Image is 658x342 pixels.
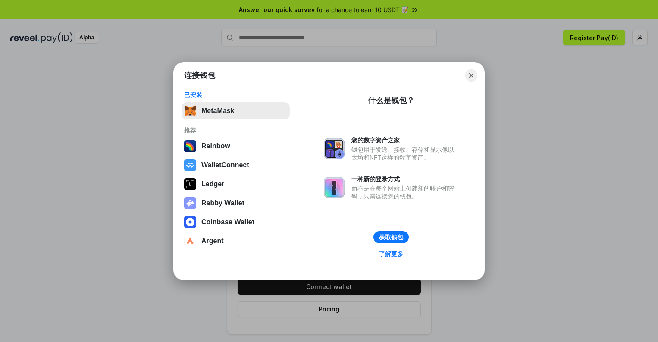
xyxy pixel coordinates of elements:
img: svg+xml,%3Csvg%20xmlns%3D%22http%3A%2F%2Fwww.w3.org%2F2000%2Fsvg%22%20width%3D%2228%22%20height%3... [184,178,196,190]
img: svg+xml,%3Csvg%20width%3D%2228%22%20height%3D%2228%22%20viewBox%3D%220%200%2028%2028%22%20fill%3D... [184,216,196,228]
img: svg+xml,%3Csvg%20width%3D%2228%22%20height%3D%2228%22%20viewBox%3D%220%200%2028%2028%22%20fill%3D... [184,235,196,247]
img: svg+xml,%3Csvg%20xmlns%3D%22http%3A%2F%2Fwww.w3.org%2F2000%2Fsvg%22%20fill%3D%22none%22%20viewBox... [324,138,345,159]
button: Ledger [182,176,290,193]
img: svg+xml,%3Csvg%20width%3D%22120%22%20height%3D%22120%22%20viewBox%3D%220%200%20120%20120%22%20fil... [184,140,196,152]
div: 获取钱包 [379,233,403,241]
button: Argent [182,232,290,250]
a: 了解更多 [374,248,408,260]
div: WalletConnect [201,161,249,169]
img: svg+xml,%3Csvg%20xmlns%3D%22http%3A%2F%2Fwww.w3.org%2F2000%2Fsvg%22%20fill%3D%22none%22%20viewBox... [324,177,345,198]
img: svg+xml,%3Csvg%20fill%3D%22none%22%20height%3D%2233%22%20viewBox%3D%220%200%2035%2033%22%20width%... [184,105,196,117]
img: svg+xml,%3Csvg%20width%3D%2228%22%20height%3D%2228%22%20viewBox%3D%220%200%2028%2028%22%20fill%3D... [184,159,196,171]
div: 已安装 [184,91,287,99]
div: Ledger [201,180,224,188]
button: Rainbow [182,138,290,155]
div: 推荐 [184,126,287,134]
div: 而不是在每个网站上创建新的账户和密码，只需连接您的钱包。 [351,185,458,200]
div: Rabby Wallet [201,199,244,207]
div: 您的数字资产之家 [351,136,458,144]
img: svg+xml,%3Csvg%20xmlns%3D%22http%3A%2F%2Fwww.w3.org%2F2000%2Fsvg%22%20fill%3D%22none%22%20viewBox... [184,197,196,209]
div: Argent [201,237,224,245]
h1: 连接钱包 [184,70,215,81]
div: 钱包用于发送、接收、存储和显示像以太坊和NFT这样的数字资产。 [351,146,458,161]
div: MetaMask [201,107,234,115]
div: Rainbow [201,142,230,150]
div: 了解更多 [379,250,403,258]
button: WalletConnect [182,157,290,174]
button: MetaMask [182,102,290,119]
button: Close [465,69,477,82]
button: Coinbase Wallet [182,213,290,231]
div: 一种新的登录方式 [351,175,458,183]
button: 获取钱包 [373,231,409,243]
div: Coinbase Wallet [201,218,254,226]
button: Rabby Wallet [182,195,290,212]
div: 什么是钱包？ [368,95,414,106]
